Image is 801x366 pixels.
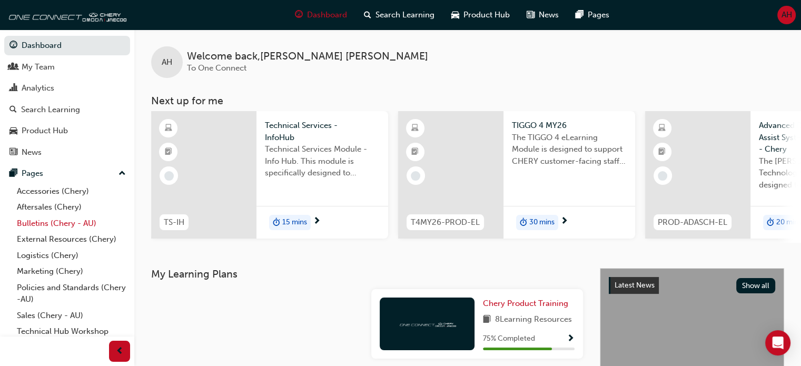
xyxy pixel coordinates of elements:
span: learningResourceType_ELEARNING-icon [165,122,172,135]
button: Show Progress [567,332,575,345]
a: Latest NewsShow all [609,277,775,294]
a: Technical Hub Workshop information [13,323,130,351]
img: oneconnect [5,4,126,25]
a: Accessories (Chery) [13,183,130,200]
span: PROD-ADASCH-EL [658,216,727,229]
span: To One Connect [187,63,246,73]
a: Policies and Standards (Chery -AU) [13,280,130,308]
span: book-icon [483,313,491,327]
span: pages-icon [576,8,584,22]
a: Sales (Chery - AU) [13,308,130,324]
button: Show all [736,278,776,293]
h3: Next up for me [134,95,801,107]
span: Latest News [615,281,655,290]
a: news-iconNews [518,4,567,26]
a: Bulletins (Chery - AU) [13,215,130,232]
span: car-icon [9,126,17,136]
button: DashboardMy TeamAnalyticsSearch LearningProduct HubNews [4,34,130,164]
span: AH [782,9,792,21]
a: TS-IHTechnical Services - InfoHubTechnical Services Module - Info Hub. This module is specificall... [151,111,388,239]
span: learningRecordVerb_NONE-icon [164,171,174,181]
button: Pages [4,164,130,183]
span: next-icon [313,217,321,226]
span: search-icon [364,8,371,22]
span: booktick-icon [658,145,666,159]
span: AH [162,56,172,68]
div: Search Learning [21,104,80,116]
img: oneconnect [398,319,456,329]
a: Dashboard [4,36,130,55]
a: External Resources (Chery) [13,231,130,248]
span: Search Learning [375,9,434,21]
a: pages-iconPages [567,4,618,26]
a: Marketing (Chery) [13,263,130,280]
span: Pages [588,9,609,21]
a: News [4,143,130,162]
span: booktick-icon [165,145,172,159]
a: Logistics (Chery) [13,248,130,264]
div: News [22,146,42,159]
h3: My Learning Plans [151,268,583,280]
span: prev-icon [116,345,124,358]
span: news-icon [527,8,535,22]
span: next-icon [560,217,568,226]
a: guage-iconDashboard [286,4,355,26]
a: Analytics [4,78,130,98]
span: Chery Product Training [483,299,568,308]
span: News [539,9,559,21]
span: guage-icon [295,8,303,22]
a: Search Learning [4,100,130,120]
span: 8 Learning Resources [495,313,572,327]
span: Show Progress [567,334,575,344]
span: search-icon [9,105,17,115]
a: T4MY26-PROD-ELTIGGO 4 MY26The TIGGO 4 eLearning Module is designed to support CHERY customer-faci... [398,111,635,239]
a: Product Hub [4,121,130,141]
span: Technical Services Module - Info Hub. This module is specifically designed to address the require... [265,143,380,179]
span: 15 mins [282,216,307,229]
span: TIGGO 4 MY26 [512,120,627,132]
a: Aftersales (Chery) [13,199,130,215]
span: T4MY26-PROD-EL [411,216,480,229]
a: My Team [4,57,130,77]
span: learningRecordVerb_NONE-icon [658,171,667,181]
span: duration-icon [767,216,774,230]
a: car-iconProduct Hub [443,4,518,26]
a: search-iconSearch Learning [355,4,443,26]
div: Analytics [22,82,54,94]
span: pages-icon [9,169,17,179]
span: The TIGGO 4 eLearning Module is designed to support CHERY customer-facing staff with the product ... [512,132,627,167]
div: Pages [22,167,43,180]
span: booktick-icon [411,145,419,159]
span: guage-icon [9,41,17,51]
span: duration-icon [520,216,527,230]
span: Technical Services - InfoHub [265,120,380,143]
div: My Team [22,61,55,73]
span: 30 mins [529,216,555,229]
span: learningResourceType_ELEARNING-icon [411,122,419,135]
button: AH [777,6,796,24]
span: learningResourceType_ELEARNING-icon [658,122,666,135]
span: TS-IH [164,216,184,229]
span: car-icon [451,8,459,22]
span: chart-icon [9,84,17,93]
span: news-icon [9,148,17,157]
div: Open Intercom Messenger [765,330,790,355]
div: Product Hub [22,125,68,137]
span: people-icon [9,63,17,72]
a: Chery Product Training [483,298,572,310]
span: Product Hub [463,9,510,21]
span: duration-icon [273,216,280,230]
span: 75 % Completed [483,333,535,345]
span: Dashboard [307,9,347,21]
span: Welcome back , [PERSON_NAME] [PERSON_NAME] [187,51,428,63]
span: learningRecordVerb_NONE-icon [411,171,420,181]
span: up-icon [118,167,126,181]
